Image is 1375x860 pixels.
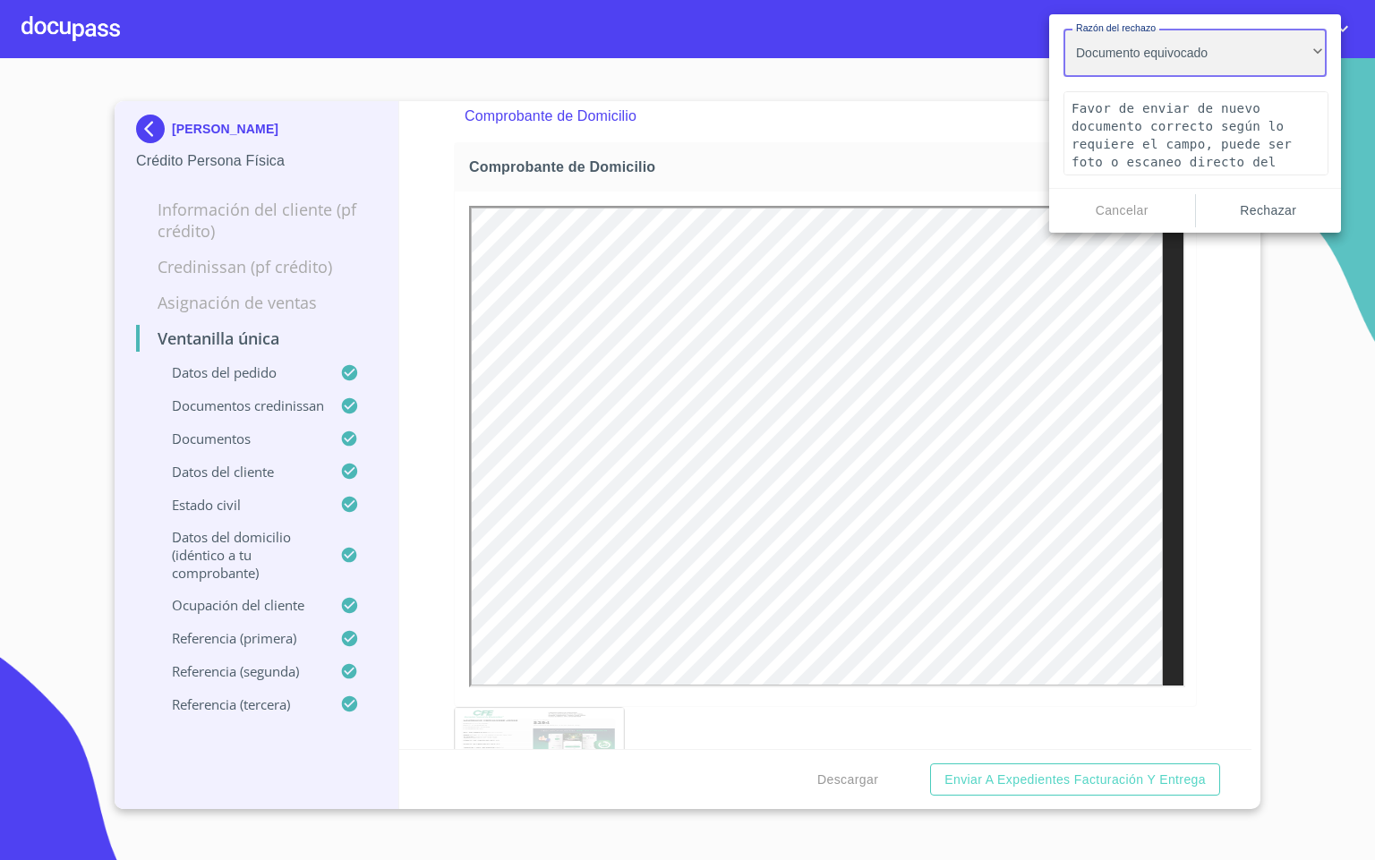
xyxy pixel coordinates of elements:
button: Cancelar [1049,194,1195,227]
textarea: Favor de enviar de nuevo documento correcto según lo requiere el campo, puede ser foto o escaneo ... [1063,91,1328,175]
button: Rechazar [1196,194,1342,227]
div: Documento equivocado [1063,29,1327,77]
span: Rechazar [1203,200,1335,222]
span: Cancelar [1056,200,1188,222]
